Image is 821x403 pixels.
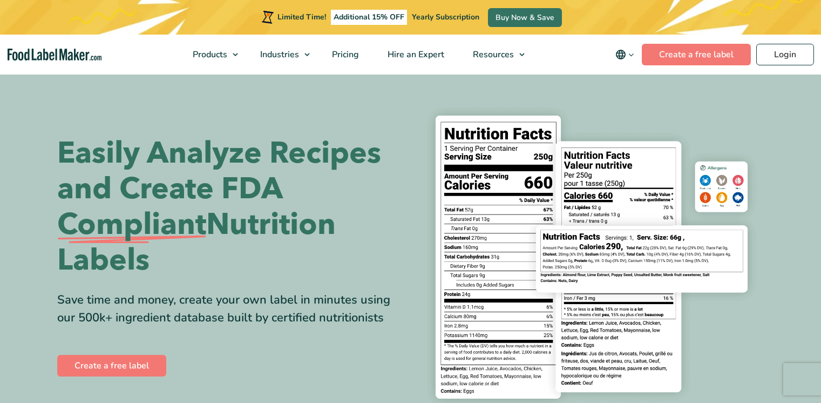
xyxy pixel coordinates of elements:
a: Login [756,44,814,65]
a: Create a free label [57,355,166,377]
span: Compliant [57,207,206,243]
span: Industries [257,49,300,61]
a: Products [179,35,243,75]
span: Yearly Subscription [412,12,479,22]
span: Pricing [329,49,360,61]
div: Save time and money, create your own label in minutes using our 500k+ ingredient database built b... [57,291,403,327]
span: Resources [470,49,515,61]
span: Limited Time! [277,12,326,22]
h1: Easily Analyze Recipes and Create FDA Nutrition Labels [57,136,403,278]
a: Buy Now & Save [488,8,562,27]
a: Hire an Expert [374,35,456,75]
span: Additional 15% OFF [331,10,407,25]
span: Hire an Expert [384,49,445,61]
a: Create a free label [642,44,751,65]
a: Pricing [318,35,371,75]
span: Products [189,49,228,61]
a: Resources [459,35,530,75]
a: Industries [246,35,315,75]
